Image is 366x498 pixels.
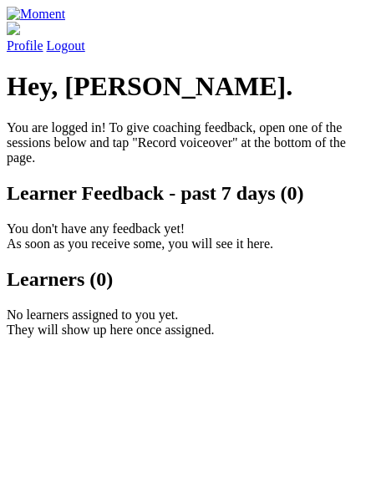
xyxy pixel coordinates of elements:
[7,221,359,252] p: You don't have any feedback yet! As soon as you receive some, you will see it here.
[7,307,359,338] p: No learners assigned to you yet. They will show up here once assigned.
[7,22,359,53] a: Profile
[47,38,85,53] a: Logout
[7,71,359,102] h1: Hey, [PERSON_NAME].
[7,22,20,35] img: default_avatar-b4e2223d03051bc43aaaccfb402a43260a3f17acc7fafc1603fdf008d6cba3c9.png
[7,268,359,291] h2: Learners (0)
[7,120,359,165] p: You are logged in! To give coaching feedback, open one of the sessions below and tap "Record voic...
[7,182,359,205] h2: Learner Feedback - past 7 days (0)
[7,7,65,22] img: Moment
